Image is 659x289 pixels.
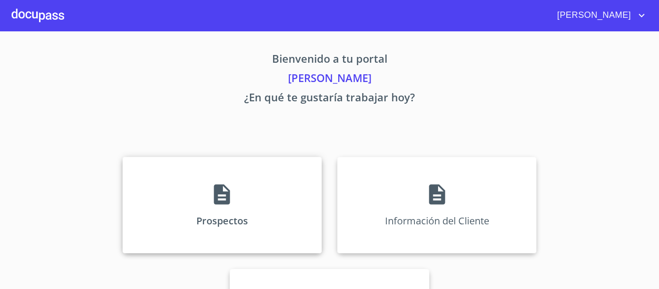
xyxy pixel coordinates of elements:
p: Prospectos [196,214,248,227]
button: account of current user [550,8,647,23]
p: Información del Cliente [385,214,489,227]
p: [PERSON_NAME] [32,70,627,89]
p: Bienvenido a tu portal [32,51,627,70]
span: [PERSON_NAME] [550,8,636,23]
p: ¿En qué te gustaría trabajar hoy? [32,89,627,109]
